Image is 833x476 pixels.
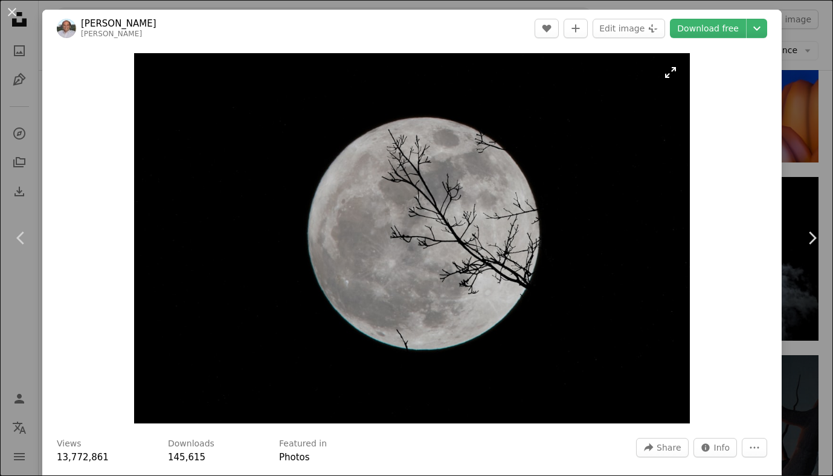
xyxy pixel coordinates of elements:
[657,439,681,457] span: Share
[57,452,109,463] span: 13,772,861
[593,19,665,38] button: Edit image
[636,438,688,457] button: Share this image
[670,19,746,38] a: Download free
[535,19,559,38] button: Like
[747,19,767,38] button: Choose download size
[742,438,767,457] button: More Actions
[81,18,156,30] a: [PERSON_NAME]
[168,438,214,450] h3: Downloads
[714,439,730,457] span: Info
[279,452,310,463] a: Photos
[791,180,833,296] a: Next
[134,53,690,423] img: full moon
[57,438,82,450] h3: Views
[564,19,588,38] button: Add to Collection
[81,30,142,38] a: [PERSON_NAME]
[134,53,690,423] button: Zoom in on this image
[57,19,76,38] img: Go to David Dibert's profile
[279,438,327,450] h3: Featured in
[693,438,738,457] button: Stats about this image
[168,452,205,463] span: 145,615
